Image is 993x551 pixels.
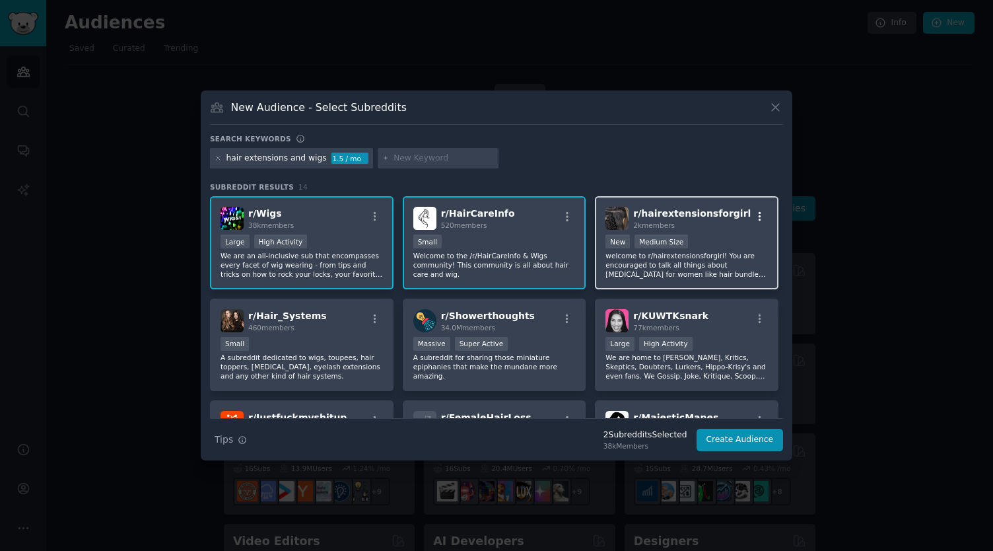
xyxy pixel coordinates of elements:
div: 38k Members [603,441,687,451]
img: Showerthoughts [413,309,436,332]
div: New [605,235,630,248]
span: r/ Justfuckmyshitup [248,412,347,423]
span: r/ HairCareInfo [441,208,515,219]
span: 34.0M members [441,324,495,332]
span: r/ KUWTKsnark [633,311,708,321]
div: Small [413,235,442,248]
span: 520 members [441,221,487,229]
p: welcome to r/hairextensionsforgirl! You are encouraged to talk all things about [MEDICAL_DATA] fo... [605,251,768,279]
button: Create Audience [697,429,784,451]
p: Welcome to the /r/HairCareInfo & Wigs community! This community is all about hair care and wig. [413,251,576,279]
img: Justfuckmyshitup [221,411,244,434]
div: Large [605,337,634,351]
span: 38k members [248,221,294,229]
img: MajesticManes [605,411,629,434]
img: Hair_Systems [221,309,244,332]
span: r/ Hair_Systems [248,311,327,321]
span: r/ Showerthoughts [441,311,535,321]
span: 77k members [633,324,679,332]
img: Wigs [221,207,244,230]
span: r/ Wigs [248,208,282,219]
div: Massive [413,337,450,351]
span: 14 [298,183,308,191]
span: 460 members [248,324,294,332]
span: r/ MajesticManes [633,412,718,423]
img: HairCareInfo [413,207,436,230]
input: New Keyword [394,153,494,165]
img: KUWTKsnark [605,309,629,332]
span: 2k members [633,221,675,229]
div: Medium Size [634,235,688,248]
p: We are an all-inclusive sub that encompasses every facet of wig wearing - from tips and tricks on... [221,251,383,279]
h3: Search keywords [210,134,291,143]
div: 1.5 / mo [331,153,368,165]
img: hairextensionsforgirl [605,207,629,230]
div: Small [221,337,249,351]
p: We are home to [PERSON_NAME], Kritics, Skeptics, Doubters, Lurkers, Hippo-Krisy's and even fans. ... [605,353,768,381]
span: Tips [215,433,233,447]
div: High Activity [254,235,308,248]
p: A subreddit for sharing those miniature epiphanies that make the mundane more amazing. [413,353,576,381]
div: 2 Subreddit s Selected [603,429,687,441]
div: Large [221,235,250,248]
span: Subreddit Results [210,182,294,192]
button: Tips [210,428,252,451]
div: Super Active [455,337,508,351]
span: r/ hairextensionsforgirl [633,208,751,219]
div: hair extensions and wigs [226,153,327,165]
span: r/ FemaleHairLoss [441,412,531,423]
div: High Activity [639,337,693,351]
h3: New Audience - Select Subreddits [231,100,407,114]
p: A subreddit dedicated to wigs, toupees, hair toppers, [MEDICAL_DATA], eyelash extensions and any ... [221,353,383,381]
